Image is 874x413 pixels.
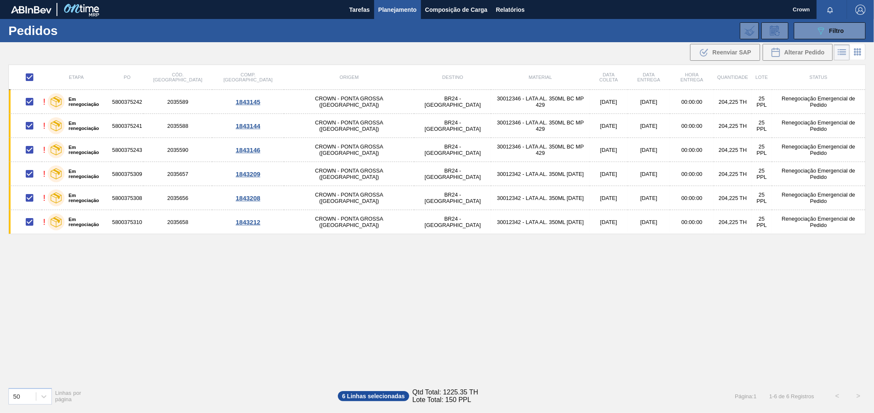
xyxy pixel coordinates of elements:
[590,162,628,186] td: [DATE]
[9,210,866,234] a: !Em renegociação58003753102035658CROWN - PONTA GROSSA ([GEOGRAPHIC_DATA])BR24 - [GEOGRAPHIC_DATA]...
[763,44,833,61] div: Alterar Pedido
[772,186,866,210] td: Renegociação Emergencial de Pedido
[414,114,491,138] td: BR24 - [GEOGRAPHIC_DATA]
[496,5,525,15] span: Relatórios
[628,162,670,186] td: [DATE]
[9,162,866,186] a: !Em renegociação58003753092035657CROWN - PONTA GROSSA ([GEOGRAPHIC_DATA])BR24 - [GEOGRAPHIC_DATA]...
[9,186,866,210] a: !Em renegociação58003753082035656CROWN - PONTA GROSSA ([GEOGRAPHIC_DATA])BR24 - [GEOGRAPHIC_DATA]...
[817,4,844,16] button: Notificações
[752,90,772,114] td: 25 PPL
[752,186,772,210] td: 25 PPL
[213,98,283,105] div: 1843145
[834,44,850,60] div: Visão em Lista
[829,27,844,34] span: Filtro
[340,75,359,80] span: Origem
[784,49,825,56] span: Alterar Pedido
[349,5,370,15] span: Tarefas
[414,90,491,114] td: BR24 - [GEOGRAPHIC_DATA]
[284,210,414,234] td: CROWN - PONTA GROSSA ([GEOGRAPHIC_DATA])
[213,194,283,202] div: 1843208
[414,186,491,210] td: BR24 - [GEOGRAPHIC_DATA]
[670,90,714,114] td: 00:00:00
[809,75,827,80] span: Status
[43,145,46,155] div: !
[529,75,552,80] span: Material
[284,90,414,114] td: CROWN - PONTA GROSSA ([GEOGRAPHIC_DATA])
[378,5,417,15] span: Planejamento
[143,162,212,186] td: 2035657
[43,97,46,107] div: !
[9,90,866,114] a: !Em renegociação58003752422035589CROWN - PONTA GROSSA ([GEOGRAPHIC_DATA])BR24 - [GEOGRAPHIC_DATA]...
[590,186,628,210] td: [DATE]
[153,72,202,82] span: Cód. [GEOGRAPHIC_DATA]
[690,44,760,61] div: Reenviar SAP
[628,186,670,210] td: [DATE]
[752,162,772,186] td: 25 PPL
[143,186,212,210] td: 2035656
[855,5,866,15] img: Logout
[284,162,414,186] td: CROWN - PONTA GROSSA ([GEOGRAPHIC_DATA])
[680,72,703,82] span: Hora Entrega
[8,26,136,35] h1: Pedidos
[213,146,283,154] div: 1843146
[712,49,751,56] span: Reenviar SAP
[143,138,212,162] td: 2035590
[752,138,772,162] td: 25 PPL
[761,22,788,39] div: Solicitação de Revisão de Pedidos
[65,169,108,179] label: Em renegociação
[491,138,590,162] td: 30012346 - LATA AL. 350ML BC MP 429
[442,75,463,80] span: Destino
[628,114,670,138] td: [DATE]
[55,390,81,402] span: Linhas por página
[224,72,272,82] span: Comp. [GEOGRAPHIC_DATA]
[65,97,108,107] label: Em renegociação
[111,138,143,162] td: 5800375243
[752,210,772,234] td: 25 PPL
[43,217,46,227] div: !
[213,219,283,226] div: 1843212
[284,138,414,162] td: CROWN - PONTA GROSSA ([GEOGRAPHIC_DATA])
[65,217,108,227] label: Em renegociação
[11,6,51,13] img: TNhmsLtSVTkK8tSr43FrP2fwEKptu5GPRR3wAAAABJRU5ErkJggg==
[714,162,751,186] td: 204,225 TH
[670,114,714,138] td: 00:00:00
[9,138,866,162] a: !Em renegociação58003752432035590CROWN - PONTA GROSSA ([GEOGRAPHIC_DATA])BR24 - [GEOGRAPHIC_DATA]...
[284,114,414,138] td: CROWN - PONTA GROSSA ([GEOGRAPHIC_DATA])
[637,72,660,82] span: Data entrega
[772,210,866,234] td: Renegociação Emergencial de Pedido
[65,121,108,131] label: Em renegociação
[143,90,212,114] td: 2035589
[338,391,409,401] span: 6 Linhas selecionadas
[590,114,628,138] td: [DATE]
[143,210,212,234] td: 2035658
[414,162,491,186] td: BR24 - [GEOGRAPHIC_DATA]
[794,22,866,39] button: Filtro
[599,72,618,82] span: Data coleta
[714,114,751,138] td: 204,225 TH
[670,210,714,234] td: 00:00:00
[413,396,471,404] span: Lote Total: 150 PPL
[714,186,751,210] td: 204,225 TH
[670,162,714,186] td: 00:00:00
[717,75,748,80] span: Quantidade
[714,210,751,234] td: 204,225 TH
[590,138,628,162] td: [DATE]
[491,162,590,186] td: 30012342 - LATA AL. 350ML [DATE]
[670,186,714,210] td: 00:00:00
[755,75,768,80] span: Lote
[772,114,866,138] td: Renegociação Emergencial de Pedido
[213,122,283,130] div: 1843144
[772,162,866,186] td: Renegociação Emergencial de Pedido
[772,138,866,162] td: Renegociação Emergencial de Pedido
[13,393,20,400] div: 50
[43,121,46,131] div: !
[414,138,491,162] td: BR24 - [GEOGRAPHIC_DATA]
[65,145,108,155] label: Em renegociação
[414,210,491,234] td: BR24 - [GEOGRAPHIC_DATA]
[772,90,866,114] td: Renegociação Emergencial de Pedido
[425,5,488,15] span: Composição de Carga
[752,114,772,138] td: 25 PPL
[284,186,414,210] td: CROWN - PONTA GROSSA ([GEOGRAPHIC_DATA])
